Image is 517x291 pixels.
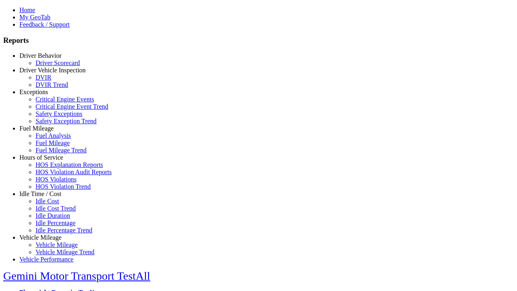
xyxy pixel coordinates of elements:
[36,110,82,117] a: Safety Exceptions
[36,139,70,146] a: Fuel Mileage
[36,198,59,205] a: Idle Cost
[19,21,69,28] a: Feedback / Support
[36,176,76,183] a: HOS Violations
[3,270,150,282] a: Gemini Motor Transport TestAll
[36,183,91,190] a: HOS Violation Trend
[36,132,71,139] a: Fuel Analysis
[36,59,80,66] a: Driver Scorecard
[36,212,70,219] a: Idle Duration
[36,169,112,175] a: HOS Violation Audit Reports
[36,161,103,168] a: HOS Explanation Reports
[36,227,92,234] a: Idle Percentage Trend
[36,147,86,154] a: Fuel Mileage Trend
[36,205,76,212] a: Idle Cost Trend
[36,249,95,255] a: Vehicle Mileage Trend
[36,81,68,88] a: DVIR Trend
[19,190,61,197] a: Idle Time / Cost
[19,256,74,263] a: Vehicle Performance
[3,36,514,45] h3: Reports
[36,241,78,248] a: Vehicle Mileage
[19,154,63,161] a: Hours of Service
[19,234,61,241] a: Vehicle Mileage
[36,219,76,226] a: Idle Percentage
[19,14,50,21] a: My GeoTab
[19,52,61,59] a: Driver Behavior
[19,67,86,74] a: Driver Vehicle Inspection
[36,74,51,81] a: DVIR
[36,118,97,124] a: Safety Exception Trend
[19,125,54,132] a: Fuel Mileage
[19,89,48,95] a: Exceptions
[36,96,94,103] a: Critical Engine Events
[19,6,35,13] a: Home
[36,103,108,110] a: Critical Engine Event Trend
